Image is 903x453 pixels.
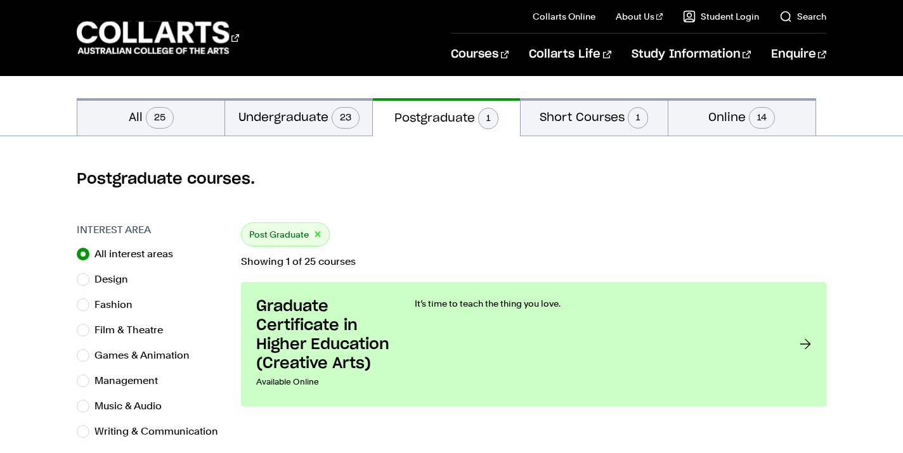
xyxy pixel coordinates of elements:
[225,98,372,136] button: Undergraduate23
[256,297,389,373] h3: Graduate Certificate in Higher Education (Creative Arts)
[94,397,172,415] label: Music & Audio
[241,257,826,267] p: Showing 1 of 25 courses
[628,107,648,129] span: 1
[749,107,775,129] span: 14
[94,347,200,364] label: Games & Animation
[94,372,168,390] label: Management
[94,296,143,314] label: Fashion
[779,10,826,23] a: Search
[521,98,668,136] button: Short Courses1
[415,297,774,310] p: It’s time to teach the thing you love.
[683,10,759,23] a: Student Login
[451,34,509,75] a: Courses
[529,34,611,75] a: Collarts Life
[94,321,173,339] label: Film & Theatre
[77,20,239,56] div: Go to homepage
[77,222,228,238] h3: Interest Area
[771,34,826,75] a: Enquire
[77,98,224,136] button: All25
[332,107,360,129] span: 23
[94,245,183,263] label: All interest areas
[256,373,389,391] p: Available Online
[616,10,663,23] a: About Us
[533,10,595,23] a: Collarts Online
[478,108,498,129] span: 1
[146,107,174,129] span: 25
[94,271,138,288] label: Design
[632,34,751,75] a: Study Information
[77,169,826,189] h2: Postgraduate courses.
[314,227,322,242] button: ×
[94,423,228,440] label: Writing & Communication
[373,98,520,136] button: Postgraduate1
[241,282,826,406] a: Graduate Certificate in Higher Education (Creative Arts) Available Online It’s time to teach the ...
[668,98,815,136] button: Online14
[241,222,330,246] div: Post Graduate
